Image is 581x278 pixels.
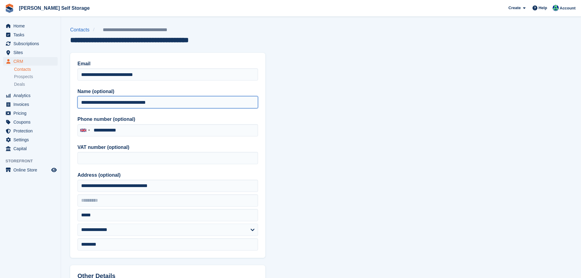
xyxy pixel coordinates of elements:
[3,100,58,109] a: menu
[13,31,50,39] span: Tasks
[77,144,258,151] label: VAT number (optional)
[3,135,58,144] a: menu
[13,100,50,109] span: Invoices
[14,81,58,88] a: Deals
[3,118,58,126] a: menu
[14,67,58,72] a: Contacts
[77,60,258,67] label: Email
[13,48,50,57] span: Sites
[3,57,58,66] a: menu
[3,39,58,48] a: menu
[3,127,58,135] a: menu
[13,144,50,153] span: Capital
[70,26,210,34] nav: breadcrumbs
[3,31,58,39] a: menu
[14,74,33,80] span: Prospects
[539,5,547,11] span: Help
[13,118,50,126] span: Coupons
[77,88,258,95] label: Name (optional)
[3,144,58,153] a: menu
[13,109,50,117] span: Pricing
[560,5,576,11] span: Account
[5,4,14,13] img: stora-icon-8386f47178a22dfd0bd8f6a31ec36ba5ce8667c1dd55bd0f319d3a0aa187defe.svg
[13,127,50,135] span: Protection
[77,116,258,123] label: Phone number (optional)
[70,26,93,34] a: Contacts
[13,57,50,66] span: CRM
[5,158,61,164] span: Storefront
[3,91,58,100] a: menu
[13,22,50,30] span: Home
[14,74,58,80] a: Prospects
[13,39,50,48] span: Subscriptions
[13,166,50,174] span: Online Store
[3,48,58,57] a: menu
[13,135,50,144] span: Settings
[3,166,58,174] a: menu
[14,81,25,87] span: Deals
[78,125,92,136] div: United Kingdom: +44
[508,5,521,11] span: Create
[3,109,58,117] a: menu
[16,3,92,13] a: [PERSON_NAME] Self Storage
[50,166,58,174] a: Preview store
[77,171,258,179] label: Address (optional)
[3,22,58,30] a: menu
[553,5,559,11] img: Jenna Pearcy
[13,91,50,100] span: Analytics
